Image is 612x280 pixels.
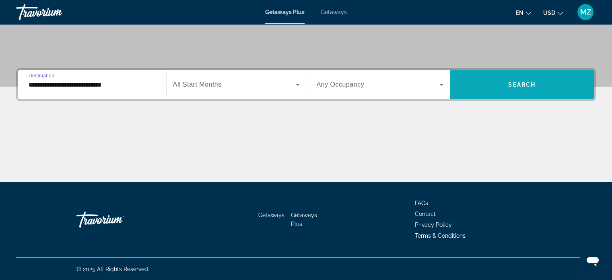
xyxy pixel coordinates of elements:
[580,248,606,274] iframe: Button to launch messaging window
[16,2,97,23] a: Travorium
[291,212,317,227] a: Getaways Plus
[575,4,596,21] button: User Menu
[543,7,563,19] button: Change currency
[18,70,594,99] div: Search widget
[76,207,157,232] a: Travorium
[508,81,536,88] span: Search
[317,81,365,88] span: Any Occupancy
[415,200,428,206] a: FAQs
[516,7,531,19] button: Change language
[415,211,436,217] a: Contact
[76,266,149,272] span: © 2025 All Rights Reserved.
[415,232,466,239] a: Terms & Conditions
[516,10,523,16] span: en
[415,222,452,228] a: Privacy Policy
[265,9,305,15] a: Getaways Plus
[543,10,555,16] span: USD
[29,73,54,78] span: Destination
[173,81,222,88] span: All Start Months
[450,70,594,99] button: Search
[258,212,284,218] a: Getaways
[321,9,347,15] a: Getaways
[580,8,591,16] span: MZ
